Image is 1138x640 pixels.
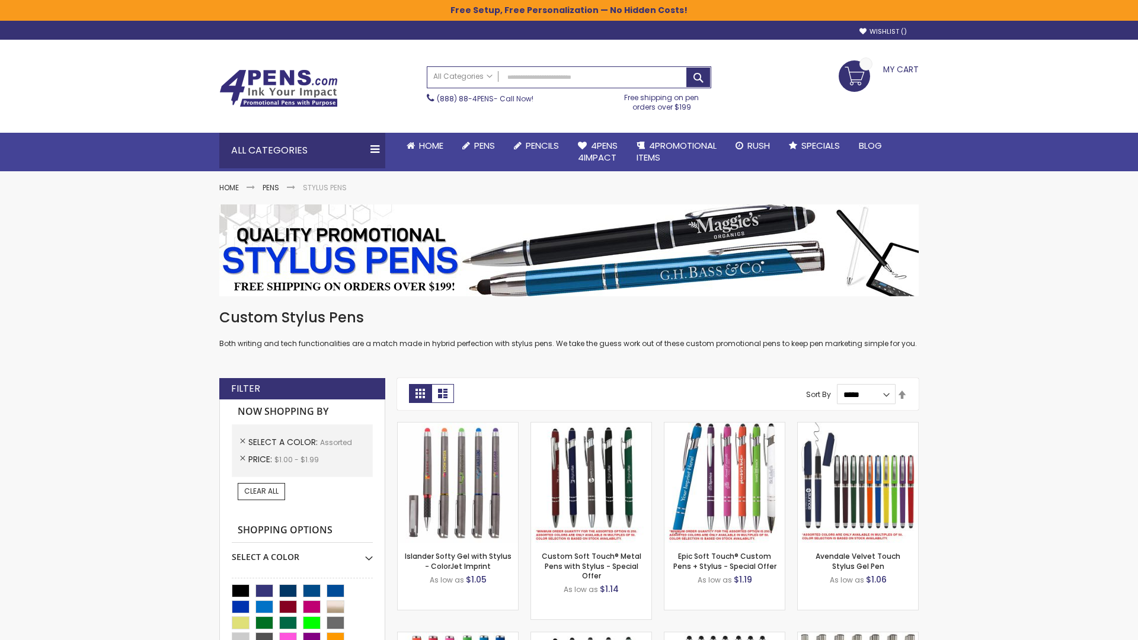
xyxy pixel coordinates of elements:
[244,486,279,496] span: Clear All
[238,483,285,500] a: Clear All
[419,139,443,152] span: Home
[398,422,518,432] a: Islander Softy Gel with Stylus - ColorJet Imprint-Assorted
[248,436,320,448] span: Select A Color
[726,133,779,159] a: Rush
[232,518,373,543] strong: Shopping Options
[219,308,919,349] div: Both writing and tech functionalities are a match made in hybrid perfection with stylus pens. We ...
[453,133,504,159] a: Pens
[568,133,627,171] a: 4Pens4impact
[542,551,641,580] a: Custom Soft Touch® Metal Pens with Stylus - Special Offer
[232,543,373,563] div: Select A Color
[664,423,785,543] img: 4P-MS8B-Assorted
[600,583,619,595] span: $1.14
[859,27,907,36] a: Wishlist
[664,422,785,432] a: 4P-MS8B-Assorted
[437,94,533,104] span: - Call Now!
[437,94,494,104] a: (888) 88-4PENS
[801,139,840,152] span: Specials
[219,308,919,327] h1: Custom Stylus Pens
[398,423,518,543] img: Islander Softy Gel with Stylus - ColorJet Imprint-Assorted
[219,69,338,107] img: 4Pens Custom Pens and Promotional Products
[409,384,431,403] strong: Grid
[433,72,493,81] span: All Categories
[673,551,776,571] a: Epic Soft Touch® Custom Pens + Stylus - Special Offer
[698,575,732,585] span: As low as
[612,88,712,112] div: Free shipping on pen orders over $199
[466,574,487,585] span: $1.05
[734,574,752,585] span: $1.19
[430,575,464,585] span: As low as
[474,139,495,152] span: Pens
[405,551,512,571] a: Islander Softy Gel with Stylus - ColorJet Imprint
[303,183,347,193] strong: Stylus Pens
[232,399,373,424] strong: Now Shopping by
[564,584,598,594] span: As low as
[816,551,900,571] a: Avendale Velvet Touch Stylus Gel Pen
[219,204,919,296] img: Stylus Pens
[427,67,498,87] a: All Categories
[531,422,651,432] a: Custom Soft Touch® Metal Pens with Stylus-Assorted
[637,139,717,164] span: 4PROMOTIONAL ITEMS
[219,133,385,168] div: All Categories
[747,139,770,152] span: Rush
[248,453,274,465] span: Price
[274,455,319,465] span: $1.00 - $1.99
[320,437,352,447] span: Assorted
[866,574,887,585] span: $1.06
[219,183,239,193] a: Home
[849,133,891,159] a: Blog
[263,183,279,193] a: Pens
[526,139,559,152] span: Pencils
[531,423,651,543] img: Custom Soft Touch® Metal Pens with Stylus-Assorted
[779,133,849,159] a: Specials
[397,133,453,159] a: Home
[578,139,618,164] span: 4Pens 4impact
[859,139,882,152] span: Blog
[798,422,918,432] a: Avendale Velvet Touch Stylus Gel Pen-Assorted
[504,133,568,159] a: Pencils
[231,382,260,395] strong: Filter
[830,575,864,585] span: As low as
[798,423,918,543] img: Avendale Velvet Touch Stylus Gel Pen-Assorted
[806,389,831,399] label: Sort By
[627,133,726,171] a: 4PROMOTIONALITEMS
